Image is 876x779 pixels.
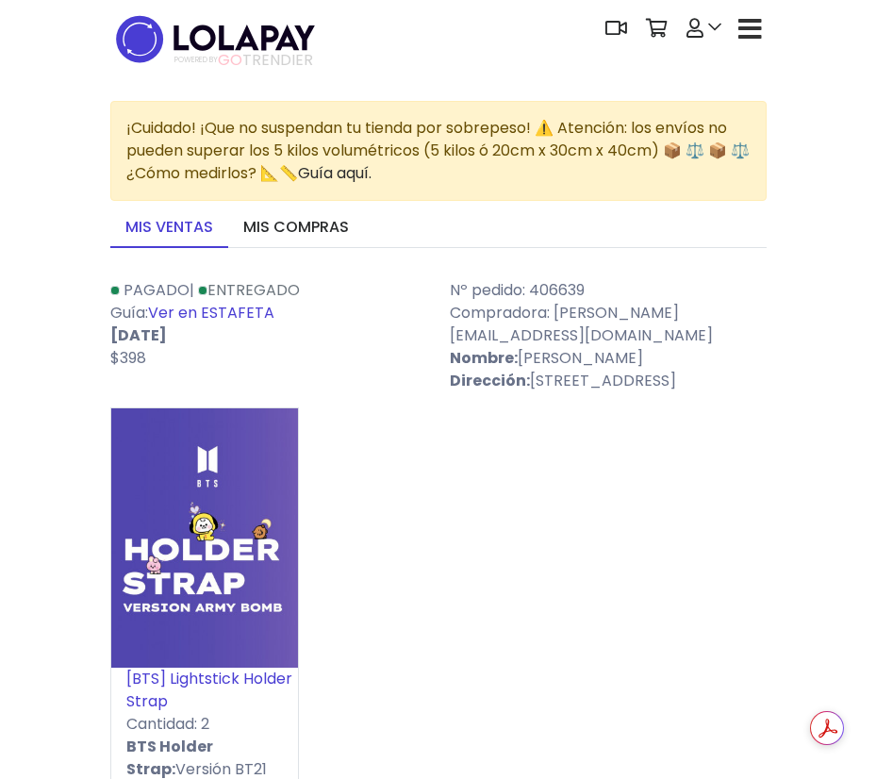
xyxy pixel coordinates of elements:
a: Mis ventas [110,208,228,248]
img: small_1712704432845.jpeg [111,408,298,668]
p: Compradora: [PERSON_NAME][EMAIL_ADDRESS][DOMAIN_NAME] [450,302,767,347]
a: Entregado [198,279,300,301]
p: Cantidad: 2 [111,713,298,736]
p: [STREET_ADDRESS] [450,370,767,392]
p: Nº pedido: 406639 [450,279,767,302]
img: logo [110,9,321,69]
span: POWERED BY [174,55,218,65]
span: $398 [110,347,146,369]
a: [BTS] Lightstick Holder Strap [126,668,292,712]
a: Guía aquí. [298,162,372,184]
a: Ver en ESTAFETA [148,302,274,323]
a: Mis compras [228,208,364,248]
strong: Dirección: [450,370,530,391]
div: | Guía: [99,279,438,392]
p: [PERSON_NAME] [450,347,767,370]
span: TRENDIER [174,52,313,69]
span: GO [218,49,242,71]
span: ¡Cuidado! ¡Que no suspendan tu tienda por sobrepeso! ⚠️ Atención: los envíos no pueden superar lo... [126,117,750,184]
p: [DATE] [110,324,427,347]
span: Pagado [124,279,190,301]
strong: Nombre: [450,347,518,369]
